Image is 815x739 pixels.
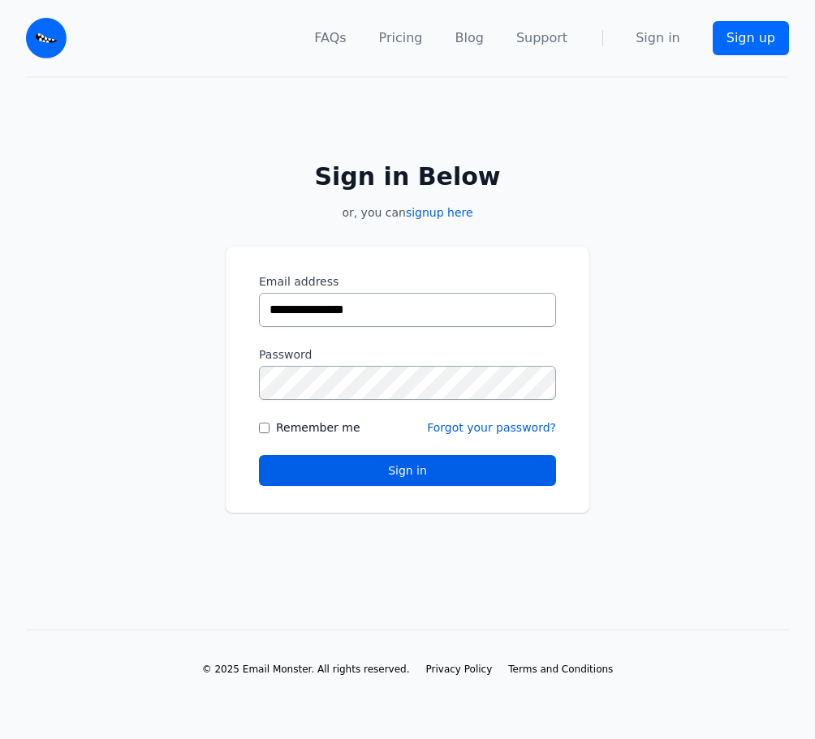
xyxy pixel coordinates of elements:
img: Email Monster [26,18,67,58]
a: Blog [455,28,484,48]
label: Remember me [276,419,360,436]
label: Email address [259,273,556,290]
p: or, you can [226,204,589,221]
a: Privacy Policy [426,663,493,676]
button: Sign in [259,455,556,486]
span: Terms and Conditions [508,664,613,675]
a: FAQs [314,28,346,48]
a: Pricing [379,28,423,48]
a: Terms and Conditions [508,663,613,676]
a: Support [516,28,567,48]
h2: Sign in Below [226,162,589,191]
a: Sign up [713,21,789,55]
a: Sign in [636,28,680,48]
a: Forgot your password? [427,421,556,434]
label: Password [259,346,556,363]
a: signup here [406,206,473,219]
li: © 2025 Email Monster. All rights reserved. [202,663,410,676]
span: Privacy Policy [426,664,493,675]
